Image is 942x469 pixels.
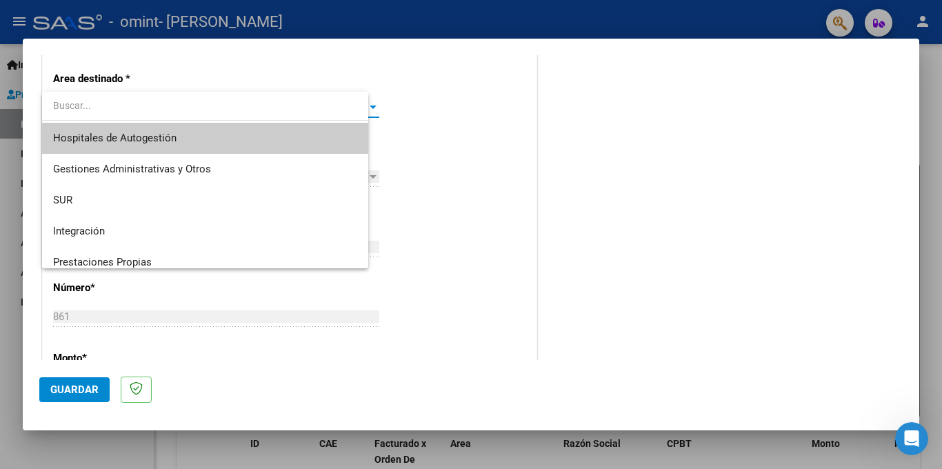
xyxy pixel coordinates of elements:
[53,225,105,237] span: Integración
[53,256,152,268] span: Prestaciones Propias
[895,422,928,455] iframe: Intercom live chat
[42,91,368,120] input: dropdown search
[53,163,211,175] span: Gestiones Administrativas y Otros
[53,132,177,144] span: Hospitales de Autogestión
[53,194,72,206] span: SUR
